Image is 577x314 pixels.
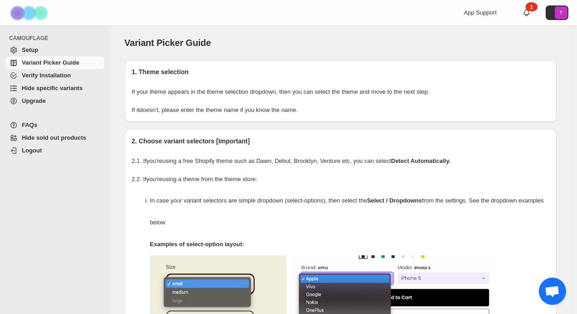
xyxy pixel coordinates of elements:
p: 2.1. If you're using a free Shopify theme such as Dawn, Debut, Brooklyn, Venture etc, you can select [132,157,549,166]
a: Open chat [539,278,566,305]
span: Avatar with initials T [555,6,567,19]
span: Verify Installation [22,72,71,79]
a: Upgrade [5,95,104,107]
span: Upgrade [22,97,46,104]
span: Logout [22,147,42,154]
p: 2.2. If you're using a theme from the theme store: [132,175,549,184]
a: Hide specific variants [5,82,104,95]
p: In case your variant selectors are simple dropdown (select-options), then select the from the set... [150,190,549,233]
text: T [560,10,563,15]
h2: 2. Choose variant selectors [Important] [132,137,549,146]
a: 1 [522,8,531,17]
span: Hide specific variants [22,85,83,91]
strong: Examples of select-option layout: [150,241,244,248]
span: Variant Picker Guide [125,38,211,48]
span: App Support [464,9,497,16]
a: Verify Installation [5,69,104,82]
span: FAQs [22,122,37,128]
strong: Select / Dropdowns [367,197,422,204]
img: Camouflage [7,0,53,25]
a: Variant Picker Guide [5,56,104,69]
button: Avatar with initials T [546,5,568,20]
span: Hide sold out products [22,134,86,141]
strong: Detect Automatically. [391,157,451,164]
a: Logout [5,144,104,157]
span: CAMOUFLAGE [9,35,105,42]
p: If your theme appears in the theme selection dropdown, then you can select the theme and move to ... [132,87,549,96]
h2: 1. Theme selection [132,67,549,76]
p: If it doesn't , please enter the theme name if you know the name. [132,106,549,115]
span: Variant Picker Guide [22,59,79,66]
span: Setup [22,46,38,53]
a: FAQs [5,119,104,132]
a: Setup [5,44,104,56]
div: 1 [526,2,537,11]
a: Hide sold out products [5,132,104,144]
